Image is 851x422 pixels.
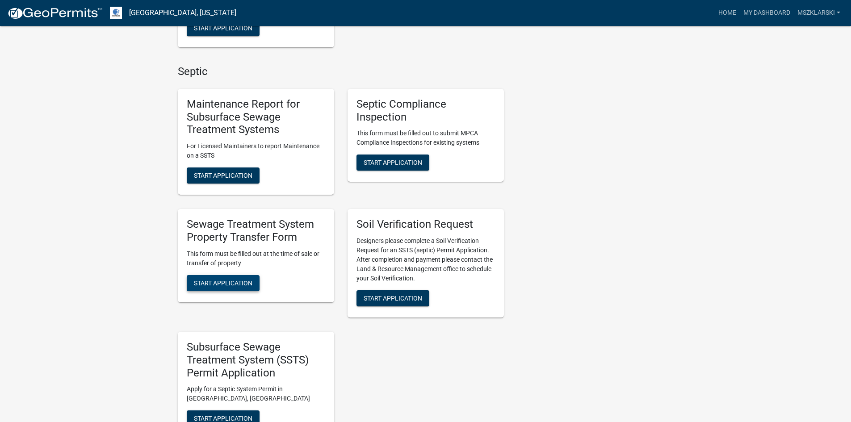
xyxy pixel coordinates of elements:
h5: Subsurface Sewage Treatment System (SSTS) Permit Application [187,341,325,379]
a: Home [715,4,740,21]
button: Start Application [356,155,429,171]
span: Start Application [364,159,422,166]
h5: Maintenance Report for Subsurface Sewage Treatment Systems [187,98,325,136]
span: Start Application [194,279,252,286]
a: My Dashboard [740,4,794,21]
img: Otter Tail County, Minnesota [110,7,122,19]
span: Start Application [194,172,252,179]
button: Start Application [187,167,260,184]
p: Apply for a Septic System Permit in [GEOGRAPHIC_DATA], [GEOGRAPHIC_DATA] [187,384,325,403]
h5: Septic Compliance Inspection [356,98,495,124]
p: This form must be filled out at the time of sale or transfer of property [187,249,325,268]
button: Start Application [356,290,429,306]
a: [GEOGRAPHIC_DATA], [US_STATE] [129,5,236,21]
span: Start Application [194,415,252,422]
h4: Septic [178,65,504,78]
p: Designers please complete a Soil Verification Request for an SSTS (septic) Permit Application. Af... [356,236,495,283]
a: Mszklarski [794,4,844,21]
span: Start Application [364,295,422,302]
button: Start Application [187,20,260,36]
h5: Sewage Treatment System Property Transfer Form [187,218,325,244]
h5: Soil Verification Request [356,218,495,231]
button: Start Application [187,275,260,291]
p: For Licensed Maintainers to report Maintenance on a SSTS [187,142,325,160]
span: Start Application [194,25,252,32]
p: This form must be filled out to submit MPCA Compliance Inspections for existing systems [356,129,495,147]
